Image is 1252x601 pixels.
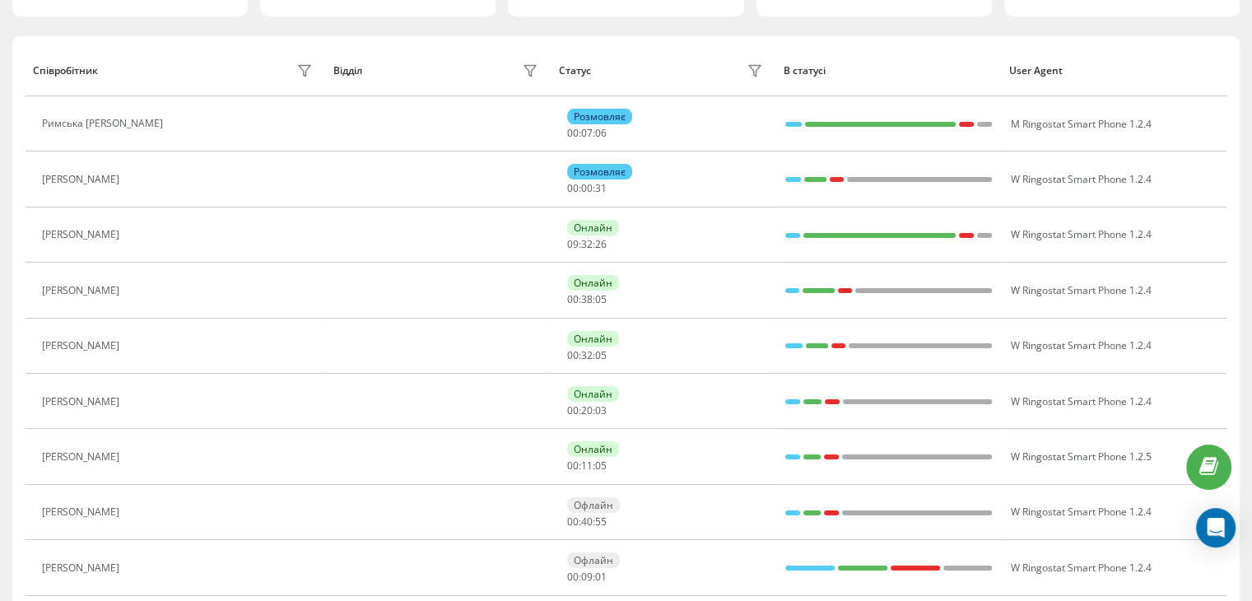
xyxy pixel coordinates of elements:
span: 31 [595,181,607,195]
div: : : [567,460,607,472]
div: Римська [PERSON_NAME] [42,118,167,129]
div: : : [567,183,607,194]
div: В статусі [784,65,994,77]
div: : : [567,128,607,139]
span: 32 [581,348,593,362]
span: 00 [581,181,593,195]
span: 00 [567,570,579,584]
span: 05 [595,459,607,473]
div: : : [567,350,607,361]
span: W Ringostat Smart Phone 1.2.4 [1010,338,1151,352]
span: 01 [595,570,607,584]
span: W Ringostat Smart Phone 1.2.4 [1010,505,1151,519]
div: [PERSON_NAME] [42,285,123,296]
span: 38 [581,292,593,306]
div: : : [567,405,607,417]
span: W Ringostat Smart Phone 1.2.4 [1010,561,1151,575]
span: 00 [567,403,579,417]
div: [PERSON_NAME] [42,396,123,408]
div: [PERSON_NAME] [42,506,123,518]
span: 03 [595,403,607,417]
span: 32 [581,237,593,251]
span: W Ringostat Smart Phone 1.2.5 [1010,450,1151,464]
div: Статус [559,65,591,77]
div: : : [567,571,607,583]
div: [PERSON_NAME] [42,562,123,574]
span: W Ringostat Smart Phone 1.2.4 [1010,394,1151,408]
span: W Ringostat Smart Phone 1.2.4 [1010,283,1151,297]
span: 05 [595,348,607,362]
span: W Ringostat Smart Phone 1.2.4 [1010,227,1151,241]
div: Open Intercom Messenger [1196,508,1236,547]
div: : : [567,294,607,305]
div: Онлайн [567,441,619,457]
div: Онлайн [567,331,619,347]
div: : : [567,239,607,250]
div: : : [567,516,607,528]
div: Співробітник [33,65,98,77]
div: Онлайн [567,220,619,235]
span: M Ringostat Smart Phone 1.2.4 [1010,117,1151,131]
div: [PERSON_NAME] [42,229,123,240]
span: 00 [567,515,579,529]
span: 00 [567,348,579,362]
div: Онлайн [567,275,619,291]
span: 00 [567,292,579,306]
span: 40 [581,515,593,529]
div: Відділ [333,65,362,77]
span: 00 [567,181,579,195]
span: 07 [581,126,593,140]
span: 20 [581,403,593,417]
span: 26 [595,237,607,251]
div: Розмовляє [567,164,632,179]
div: [PERSON_NAME] [42,451,123,463]
div: [PERSON_NAME] [42,340,123,352]
span: 09 [567,237,579,251]
span: 06 [595,126,607,140]
span: 00 [567,126,579,140]
div: Офлайн [567,497,620,513]
div: Онлайн [567,386,619,402]
span: 00 [567,459,579,473]
span: 11 [581,459,593,473]
div: Офлайн [567,552,620,568]
div: Розмовляє [567,109,632,124]
div: [PERSON_NAME] [42,174,123,185]
span: 05 [595,292,607,306]
span: 55 [595,515,607,529]
span: 09 [581,570,593,584]
span: W Ringostat Smart Phone 1.2.4 [1010,172,1151,186]
div: User Agent [1009,65,1219,77]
